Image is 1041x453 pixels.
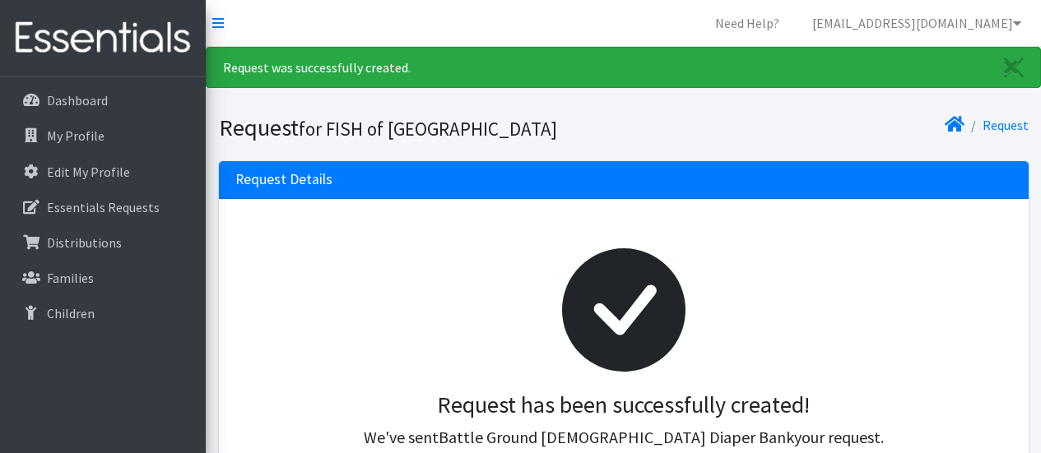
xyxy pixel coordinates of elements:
[7,191,199,224] a: Essentials Requests
[47,164,130,180] p: Edit My Profile
[7,119,199,152] a: My Profile
[47,92,108,109] p: Dashboard
[47,127,105,144] p: My Profile
[206,47,1041,88] div: Request was successfully created.
[299,117,557,141] small: for FISH of [GEOGRAPHIC_DATA]
[7,84,199,117] a: Dashboard
[799,7,1034,39] a: [EMAIL_ADDRESS][DOMAIN_NAME]
[47,234,122,251] p: Distributions
[7,297,199,330] a: Children
[7,226,199,259] a: Distributions
[249,391,999,419] h3: Request has been successfully created!
[7,11,199,66] img: HumanEssentials
[235,171,332,188] h3: Request Details
[988,48,1040,87] a: Close
[219,113,618,142] h1: Request
[47,199,160,215] p: Essentials Requests
[7,155,199,188] a: Edit My Profile
[983,117,1029,133] a: Request
[702,7,792,39] a: Need Help?
[47,270,94,286] p: Families
[7,261,199,294] a: Families
[439,427,794,447] span: Battle Ground [DEMOGRAPHIC_DATA] Diaper Bank
[47,305,95,321] p: Children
